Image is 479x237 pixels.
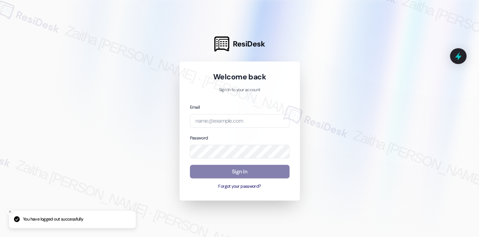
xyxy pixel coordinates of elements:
h1: Welcome back [190,72,289,82]
p: Sign in to your account [190,87,289,93]
p: You have logged out successfully [23,216,83,223]
img: ResiDesk Logo [214,36,229,51]
span: ResiDesk [233,39,265,49]
button: Sign In [190,165,289,179]
label: Email [190,104,200,110]
button: Forgot your password? [190,183,289,190]
button: Close toast [6,208,14,215]
input: name@example.com [190,114,289,128]
label: Password [190,135,208,141]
